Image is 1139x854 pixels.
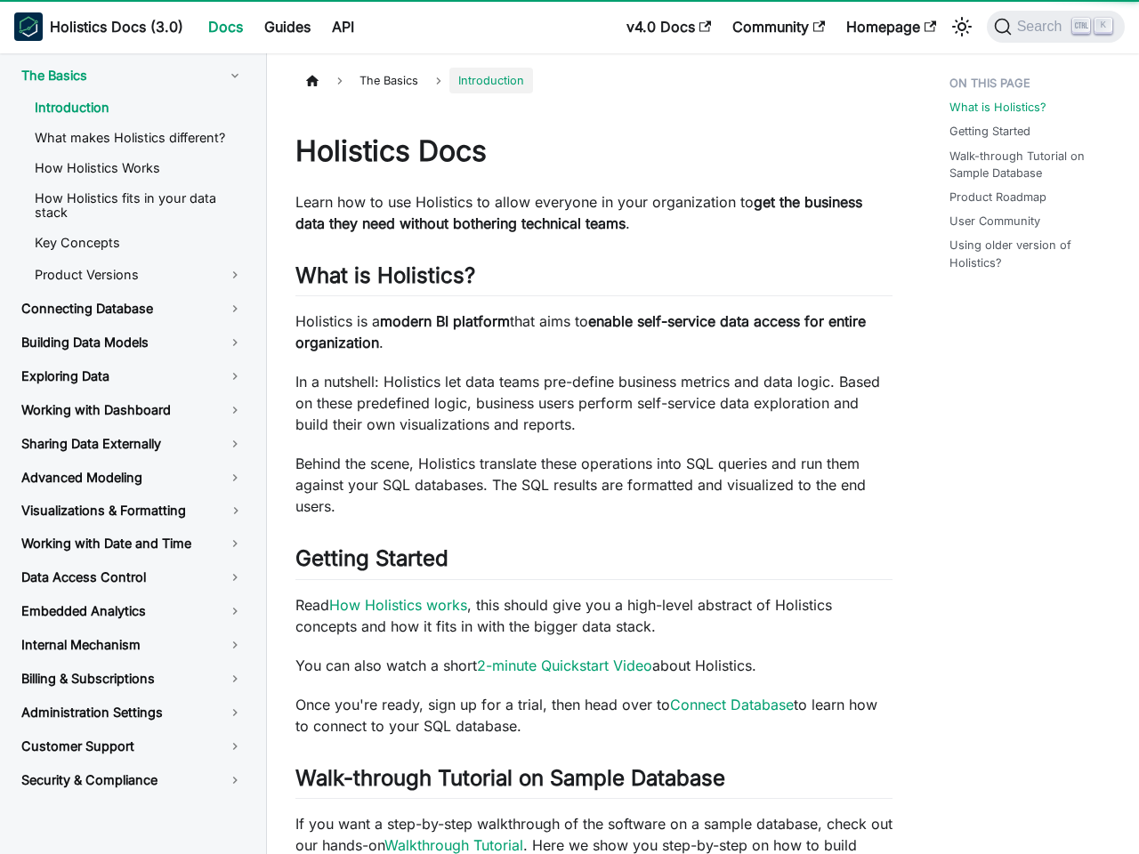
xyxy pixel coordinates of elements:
a: Introduction [20,94,258,121]
a: What is Holistics? [949,99,1046,116]
a: Key Concepts [20,230,258,256]
button: Search [987,11,1125,43]
a: Data Access Control [7,562,258,592]
a: Advanced Modeling [7,463,258,493]
a: Using older version of Holistics? [949,237,1118,270]
a: Getting Started [949,123,1030,140]
a: 2-minute Quickstart Video [477,657,652,674]
a: How Holistics works [329,596,467,614]
a: Docs [198,12,254,41]
a: Product Roadmap [949,189,1046,205]
p: You can also watch a short about Holistics. [295,655,893,676]
a: v4.0 Docs [616,12,722,41]
a: Security & Compliance [7,765,258,795]
a: Connect Database [670,696,794,713]
a: Product Versions [20,260,258,290]
a: Working with Date and Time [7,528,258,559]
a: HolisticsHolistics Docs (3.0) [14,12,183,41]
nav: Breadcrumbs [295,68,893,93]
a: Sharing Data Externally [7,429,258,459]
a: Embedded Analytics [7,596,258,626]
a: Walk-through Tutorial on Sample Database [949,148,1118,181]
a: API [321,12,365,41]
a: Billing & Subscriptions [7,664,258,694]
strong: modern BI platform [380,312,510,330]
p: In a nutshell: Holistics let data teams pre-define business metrics and data logic. Based on thes... [295,371,893,435]
button: Toggle the collapsible sidebar category 'Visualizations & Formatting' [214,496,258,525]
a: What makes Holistics different? [20,125,258,151]
a: Working with Dashboard [7,395,258,425]
a: Home page [295,68,329,93]
a: Connecting Database [7,294,258,324]
h2: What is Holistics? [295,262,893,296]
button: Switch between dark and light mode (currently light mode) [948,12,976,41]
p: Read , this should give you a high-level abstract of Holistics concepts and how it fits in with t... [295,594,893,637]
a: Building Data Models [7,327,258,358]
a: Homepage [836,12,947,41]
p: Holistics is a that aims to . [295,310,893,353]
a: User Community [949,213,1040,230]
a: How Holistics fits in your data stack [20,185,258,226]
a: Customer Support [7,731,258,761]
a: Guides [254,12,321,41]
a: Walkthrough Tutorial [384,836,523,854]
h1: Holistics Docs [295,133,893,169]
h2: Walk-through Tutorial on Sample Database [295,765,893,799]
span: Introduction [449,68,533,93]
a: The Basics [7,60,258,91]
span: The Basics [351,68,427,93]
a: Administration Settings [7,697,258,728]
img: Holistics [14,12,43,41]
b: Holistics Docs (3.0) [50,16,183,37]
p: Once you're ready, sign up for a trial, then head over to to learn how to connect to your SQL dat... [295,694,893,737]
a: Exploring Data [7,361,258,391]
a: How Holistics Works [20,155,258,181]
p: Behind the scene, Holistics translate these operations into SQL queries and run them against your... [295,453,893,517]
a: Internal Mechanism [7,630,258,660]
h2: Getting Started [295,545,893,579]
kbd: K [1095,18,1112,34]
span: Search [1012,19,1073,35]
a: Visualizations & Formatting [7,496,214,525]
p: Learn how to use Holistics to allow everyone in your organization to . [295,191,893,234]
a: Community [722,12,836,41]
